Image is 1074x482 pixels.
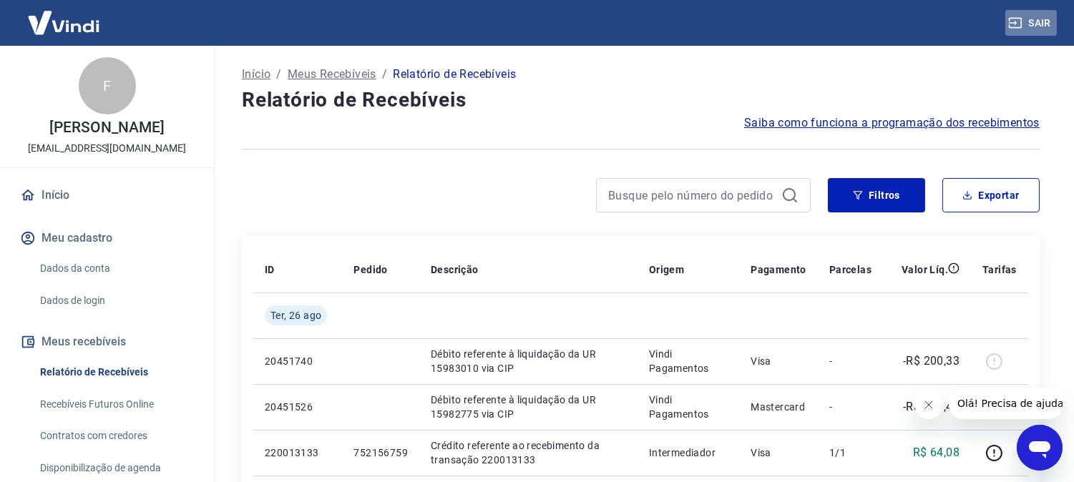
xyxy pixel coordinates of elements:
[949,388,1063,419] iframe: Mensagem da empresa
[34,358,197,387] a: Relatório de Recebíveis
[649,262,684,277] p: Origem
[902,262,948,277] p: Valor Líq.
[751,262,806,277] p: Pagamento
[1017,425,1063,471] iframe: Botão para abrir a janela de mensagens
[265,446,331,460] p: 220013133
[751,354,806,368] p: Visa
[913,444,960,461] p: R$ 64,08
[382,66,387,83] p: /
[9,10,120,21] span: Olá! Precisa de ajuda?
[942,178,1040,212] button: Exportar
[265,400,331,414] p: 20451526
[34,286,197,315] a: Dados de login
[829,400,872,414] p: -
[914,390,943,419] iframe: Fechar mensagem
[276,66,281,83] p: /
[242,66,270,83] a: Início
[751,400,806,414] p: Mastercard
[903,353,960,370] p: -R$ 200,33
[17,179,197,211] a: Início
[829,262,872,277] p: Parcelas
[270,308,321,323] span: Ter, 26 ago
[829,354,872,368] p: -
[49,120,164,135] p: [PERSON_NAME]
[751,446,806,460] p: Visa
[649,347,728,375] p: Vindi Pagamentos
[431,438,626,467] p: Crédito referente ao recebimento da transação 220013133
[431,347,626,375] p: Débito referente à liquidação da UR 15983010 via CIP
[608,185,776,206] input: Busque pelo número do pedido
[393,66,516,83] p: Relatório de Recebíveis
[288,66,376,83] a: Meus Recebíveis
[828,178,925,212] button: Filtros
[649,446,728,460] p: Intermediador
[431,393,626,421] p: Débito referente à liquidação da UR 15982775 via CIP
[649,393,728,421] p: Vindi Pagamentos
[903,398,960,415] p: -R$ 820,45
[744,114,1040,132] a: Saiba como funciona a programação dos recebimentos
[28,141,186,156] p: [EMAIL_ADDRESS][DOMAIN_NAME]
[17,326,197,358] button: Meus recebíveis
[265,354,331,368] p: 20451740
[34,421,197,451] a: Contratos com credores
[34,254,197,283] a: Dados da conta
[353,446,408,460] p: 752156759
[353,262,387,277] p: Pedido
[265,262,275,277] p: ID
[17,222,197,254] button: Meu cadastro
[1005,10,1057,36] button: Sair
[431,262,479,277] p: Descrição
[242,86,1040,114] h4: Relatório de Recebíveis
[34,390,197,419] a: Recebíveis Futuros Online
[829,446,872,460] p: 1/1
[79,57,136,114] div: F
[17,1,110,44] img: Vindi
[982,262,1017,277] p: Tarifas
